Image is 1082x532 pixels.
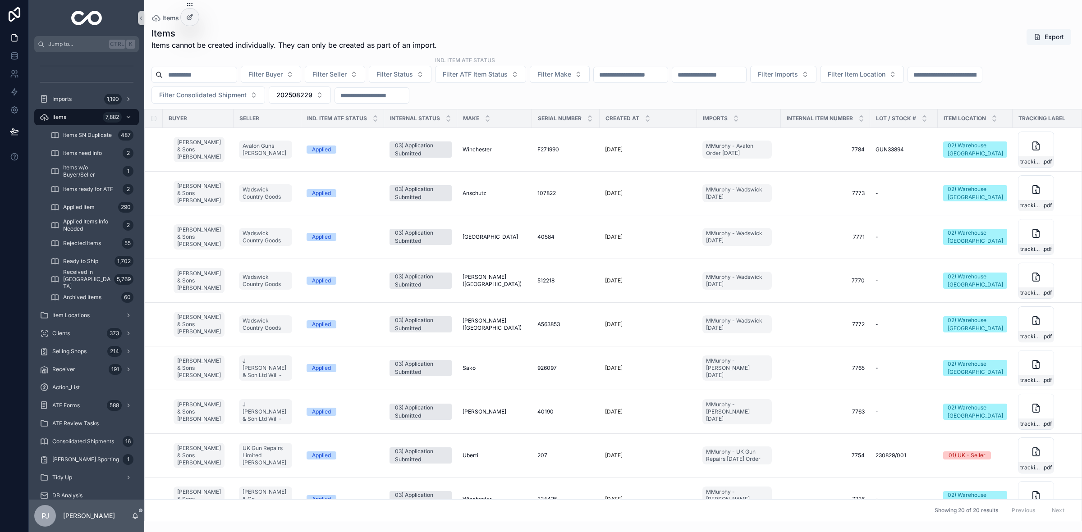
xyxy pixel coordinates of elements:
[243,142,289,157] span: Avalon Guns [PERSON_NAME]
[463,233,527,241] a: [GEOGRAPHIC_DATA]
[605,321,692,328] a: [DATE]
[537,408,554,415] span: 40190
[239,399,292,424] a: J [PERSON_NAME] & Son Ltd Will -
[239,354,296,382] a: J [PERSON_NAME] & Son Ltd Will -
[34,325,139,341] a: Clients373
[52,330,70,337] span: Clients
[123,184,133,195] div: 2
[435,56,495,64] label: ind. Item ATF Status
[702,272,772,290] a: MMurphy - Wadswick [DATE]
[1042,289,1052,296] span: .pdf
[702,315,772,333] a: MMurphy - Wadswick [DATE]
[1042,333,1052,340] span: .pdf
[786,408,865,415] a: 7763
[312,146,331,154] div: Applied
[174,397,228,426] a: [PERSON_NAME] & Sons [PERSON_NAME]
[1018,219,1075,255] a: tracking_label.pdf
[307,320,379,328] a: Applied
[239,441,296,470] a: UK Gun Repairs Limited [PERSON_NAME]
[45,145,139,161] a: Items need Info2
[243,445,289,466] span: UK Gun Repairs Limited [PERSON_NAME]
[605,146,623,153] p: [DATE]
[876,233,878,241] span: -
[63,268,110,290] span: Received in [GEOGRAPHIC_DATA]
[537,233,594,241] a: 40584
[605,364,692,372] a: [DATE]
[151,14,179,23] a: Items
[29,52,144,500] div: scrollable content
[702,226,775,248] a: MMurphy - Wadswick [DATE]
[63,204,95,211] span: Applied Item
[537,277,594,284] a: 512218
[706,357,768,379] span: MMurphy - [PERSON_NAME] [DATE]
[702,397,775,426] a: MMurphy - [PERSON_NAME] [DATE]
[34,361,139,377] a: Receiver191
[174,135,228,164] a: [PERSON_NAME] & Sons [PERSON_NAME]
[948,185,1003,201] div: 02) Warehouse [GEOGRAPHIC_DATA]
[307,364,379,372] a: Applied
[828,70,885,79] span: Filter Item Location
[52,114,66,121] span: Items
[174,312,225,337] a: [PERSON_NAME] & Sons [PERSON_NAME]
[605,364,623,372] p: [DATE]
[702,270,775,291] a: MMurphy - Wadswick [DATE]
[537,321,560,328] span: A563853
[1020,246,1042,253] span: tracking_label
[750,66,816,83] button: Select Button
[876,364,932,372] a: -
[269,86,331,104] button: Select Button
[123,220,133,231] div: 2
[45,235,139,251] a: Rejected Items55
[312,233,331,241] div: Applied
[276,91,312,100] span: 202508229
[52,438,114,445] span: Consolidated Shipments
[786,190,865,197] a: 7773
[786,364,865,372] span: 7765
[395,185,446,201] div: 03) Application Submitted
[45,181,139,197] a: Items ready for ATF2
[107,400,122,411] div: 588
[1042,202,1052,209] span: .pdf
[943,451,1007,459] a: 01) UK - Seller
[1020,333,1042,340] span: tracking_label
[177,226,221,248] span: [PERSON_NAME] & Sons [PERSON_NAME]
[1018,394,1075,430] a: tracking_label.pdf
[395,447,446,464] div: 03) Application Submitted
[115,256,133,267] div: 1,702
[307,146,379,154] a: Applied
[174,355,225,381] a: [PERSON_NAME] & Sons [PERSON_NAME]
[706,448,768,463] span: MMurphy - UK Gun Repairs [DATE] Order
[174,181,225,206] a: [PERSON_NAME] & Sons [PERSON_NAME]
[114,274,133,285] div: 5,769
[786,233,865,241] span: 7771
[463,408,527,415] a: [PERSON_NAME]
[786,321,865,328] a: 7772
[45,199,139,215] a: Applied Item290
[537,233,555,241] span: 40584
[174,223,228,251] a: [PERSON_NAME] & Sons [PERSON_NAME]
[104,94,122,105] div: 1,190
[605,408,623,415] p: [DATE]
[463,146,527,153] a: Winchester
[1020,158,1042,165] span: tracking_label
[786,146,865,153] a: 7784
[702,446,772,464] a: MMurphy - UK Gun Repairs [DATE] Order
[174,441,228,470] a: [PERSON_NAME] & Sons [PERSON_NAME]
[390,404,452,420] a: 03) Application Submitted
[34,343,139,359] a: Selling Shops214
[605,277,692,284] a: [DATE]
[943,360,1007,376] a: 02) Warehouse [GEOGRAPHIC_DATA]
[876,321,878,328] span: -
[123,436,133,447] div: 16
[702,139,775,160] a: MMurphy - Avalon Order [DATE]
[34,397,139,414] a: ATF Forms588
[605,277,623,284] p: [DATE]
[435,66,526,83] button: Select Button
[530,66,590,83] button: Select Button
[390,447,452,464] a: 03) Application Submitted
[1018,306,1075,342] a: tracking_label.pdf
